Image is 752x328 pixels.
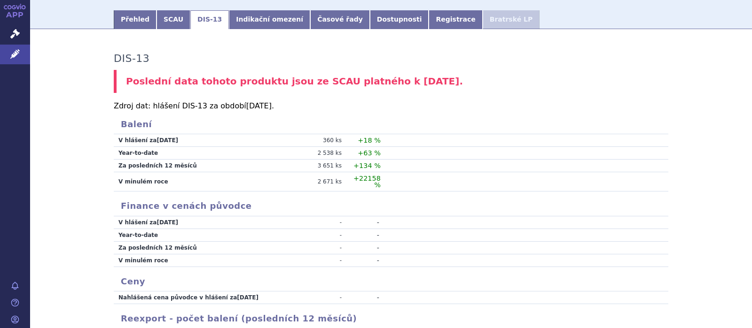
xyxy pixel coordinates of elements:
[114,172,278,191] td: V minulém roce
[358,149,381,157] span: +63 %
[114,216,278,229] td: V hlášení za
[278,241,349,254] td: -
[278,172,349,191] td: 2 671 ks
[310,10,370,29] a: Časové řady
[278,216,349,229] td: -
[114,241,278,254] td: Za posledních 12 měsíců
[114,53,149,65] h3: DIS-13
[114,254,278,267] td: V minulém roce
[349,254,379,267] td: -
[229,10,310,29] a: Indikační omezení
[157,10,190,29] a: SCAU
[349,241,379,254] td: -
[353,175,381,189] span: +22158 %
[114,102,668,110] p: Zdroj dat: hlášení DIS-13 za období .
[353,162,381,169] span: +134 %
[237,294,258,301] span: [DATE]
[278,254,349,267] td: -
[114,160,278,172] td: Za posledních 12 měsíců
[114,70,668,93] div: Poslední data tohoto produktu jsou ze SCAU platného k [DATE].
[349,229,379,241] td: -
[114,10,157,29] a: Přehled
[114,134,278,147] td: V hlášení za
[278,147,349,160] td: 2 538 ks
[114,119,668,130] h3: Balení
[157,219,178,226] span: [DATE]
[190,10,229,29] a: DIS-13
[349,291,379,304] td: -
[349,216,379,229] td: -
[114,201,668,211] h3: Finance v cenách původce
[114,276,668,287] h3: Ceny
[278,134,349,147] td: 360 ks
[114,291,278,304] td: Nahlášená cena původce v hlášení za
[278,160,349,172] td: 3 651 ks
[246,101,272,110] span: [DATE]
[278,291,349,304] td: -
[157,137,178,144] span: [DATE]
[114,229,278,241] td: Year-to-date
[114,313,668,324] h3: Reexport - počet balení (posledních 12 měsíců)
[114,147,278,160] td: Year-to-date
[429,10,482,29] a: Registrace
[278,229,349,241] td: -
[358,137,381,144] span: +18 %
[370,10,429,29] a: Dostupnosti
